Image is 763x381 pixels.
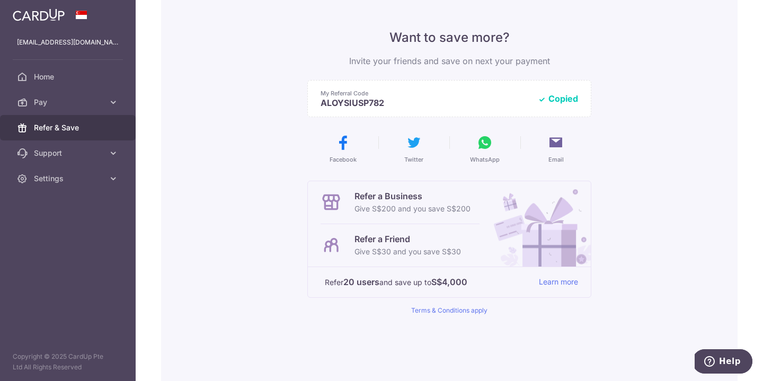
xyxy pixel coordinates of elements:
[695,349,752,376] iframe: Opens a widget where you can find more information
[321,89,529,98] p: My Referral Code
[538,93,578,104] button: Copied
[34,97,104,108] span: Pay
[34,72,104,82] span: Home
[34,122,104,133] span: Refer & Save
[411,306,487,314] a: Terms & Conditions apply
[354,202,471,215] p: Give S$200 and you save S$200
[484,181,591,267] img: Refer
[307,55,591,67] p: Invite your friends and save on next your payment
[354,233,461,245] p: Refer a Friend
[17,37,119,48] p: [EMAIL_ADDRESS][DOMAIN_NAME]
[470,155,500,164] span: WhatsApp
[13,8,65,21] img: CardUp
[321,98,529,108] p: ALOYSIUSP782
[539,276,578,289] a: Learn more
[525,134,587,164] button: Email
[383,134,445,164] button: Twitter
[354,190,471,202] p: Refer a Business
[34,173,104,184] span: Settings
[431,276,467,288] strong: S$4,000
[307,29,591,46] p: Want to save more?
[343,276,379,288] strong: 20 users
[24,7,46,17] span: Help
[548,155,564,164] span: Email
[34,148,104,158] span: Support
[354,245,461,258] p: Give S$30 and you save S$30
[312,134,374,164] button: Facebook
[404,155,423,164] span: Twitter
[454,134,516,164] button: WhatsApp
[325,276,530,289] p: Refer and save up to
[330,155,357,164] span: Facebook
